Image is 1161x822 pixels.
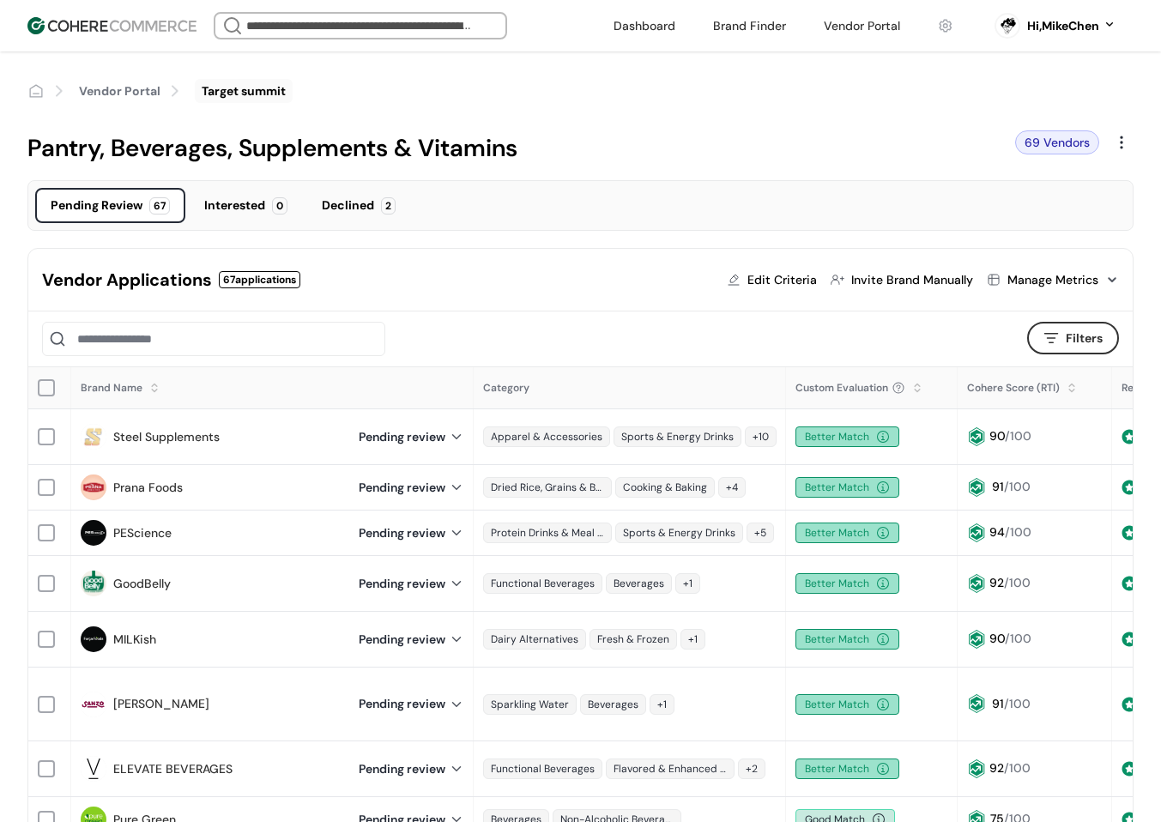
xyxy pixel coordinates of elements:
span: /100 [1005,631,1031,646]
div: +1 [650,694,674,715]
div: Cohere Score (RTI) [967,380,1060,396]
img: brand logo [81,626,106,652]
div: Pantry, Beverages, Supplements & Vitamins [27,130,1001,166]
img: brand logo [81,692,106,717]
div: Hi, MikeChen [1027,17,1099,35]
div: Sparkling Water [483,694,577,715]
span: /100 [1005,428,1031,444]
div: +1 [675,573,700,594]
div: Dairy Alternatives [483,629,586,650]
span: 92 [989,760,1004,776]
img: brand logo [81,474,106,500]
div: 69 Vendors [1015,130,1099,154]
span: /100 [1004,575,1031,590]
a: [PERSON_NAME] [113,695,209,713]
nav: breadcrumb [27,79,1134,103]
div: Apparel & Accessories [483,426,610,447]
span: Category [483,381,529,395]
div: Beverages [580,694,646,715]
span: 90 [989,428,1005,444]
div: Pending review [359,695,464,713]
div: Interested [204,196,265,215]
div: 0 [272,197,287,215]
div: Better Match [795,426,899,447]
div: Manage Metrics [1007,271,1098,289]
div: Target summit [202,82,286,100]
span: Custom Evaluation [795,380,888,396]
div: Pending review [359,428,464,446]
div: Fresh & Frozen [590,629,677,650]
div: Brand Name [81,380,142,396]
img: brand logo [81,571,106,596]
a: Steel Supplements [113,428,220,446]
div: 67 [149,197,170,215]
span: /100 [1004,479,1031,494]
div: Functional Beverages [483,759,602,779]
div: Better Match [795,523,899,543]
div: +5 [747,523,774,543]
img: Cohere Logo [27,17,197,34]
div: Pending review [359,760,464,778]
span: /100 [1005,524,1031,540]
div: Protein Drinks & Meal Replacements [483,523,612,543]
div: Better Match [795,694,899,715]
div: Pending review [359,524,464,542]
div: Pending Review [51,196,142,215]
div: Edit Criteria [747,271,817,289]
span: 94 [989,524,1005,540]
a: GoodBelly [113,575,171,593]
div: Vendor Applications [42,267,212,293]
span: 92 [989,575,1004,590]
div: Sports & Energy Drinks [614,426,741,447]
svg: 0 percent [995,13,1020,39]
div: Better Match [795,573,899,594]
a: PEScience [113,524,172,542]
span: /100 [1004,760,1031,776]
a: MILKish [113,631,156,649]
div: 2 [381,197,396,215]
div: Better Match [795,629,899,650]
div: 67 applications [219,271,300,288]
div: Beverages [606,573,672,594]
div: Dried Rice, Grains & Beans [483,477,612,498]
div: Pending review [359,631,464,649]
a: Prana Foods [113,479,183,497]
div: Pending review [359,479,464,497]
div: Declined [322,196,374,215]
img: brand logo [81,424,106,450]
div: Invite Brand Manually [851,271,973,289]
div: Sports & Energy Drinks [615,523,743,543]
a: Vendor Portal [79,82,160,100]
span: 91 [992,479,1004,494]
div: Flavored & Enhanced Water [606,759,735,779]
img: brand logo [81,756,106,782]
a: ELEVATE BEVERAGES [113,760,233,778]
div: +1 [680,629,705,650]
div: Pending review [359,575,464,593]
div: +10 [745,426,777,447]
div: Functional Beverages [483,573,602,594]
span: 90 [989,631,1005,646]
img: brand logo [81,520,106,546]
span: /100 [1004,696,1031,711]
button: Hi,MikeChen [1027,17,1116,35]
div: +2 [738,759,765,779]
div: Better Match [795,759,899,779]
span: 91 [992,696,1004,711]
div: +4 [718,477,746,498]
div: Cooking & Baking [615,477,715,498]
button: Filters [1027,322,1119,354]
div: Better Match [795,477,899,498]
